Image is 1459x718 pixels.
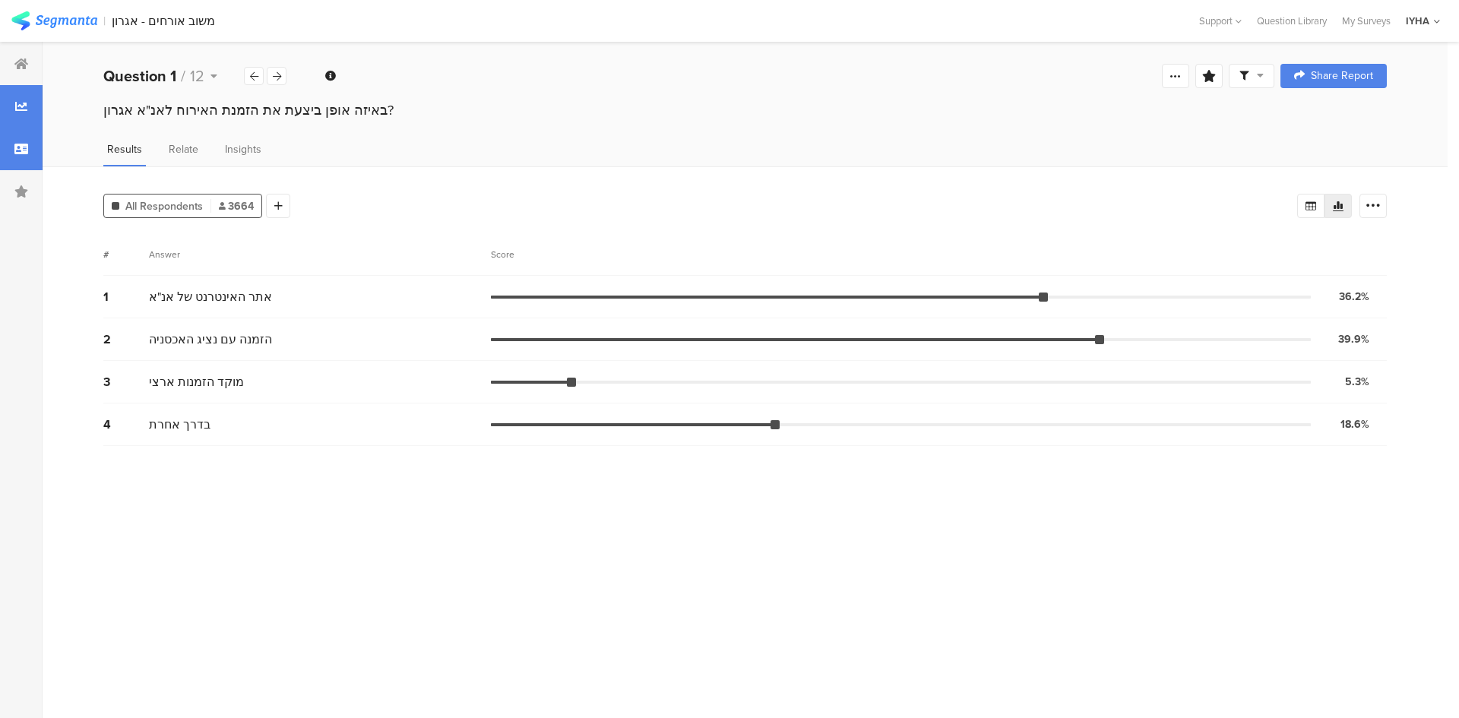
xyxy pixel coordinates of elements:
div: 36.2% [1339,289,1369,305]
div: 4 [103,416,149,433]
span: All Respondents [125,198,203,214]
div: | [103,12,106,30]
span: הזמנה עם נציג האכסניה [149,331,272,348]
div: Answer [149,248,180,261]
div: 3 [103,373,149,391]
span: Insights [225,141,261,157]
div: 1 [103,288,149,305]
span: מוקד הזמנות ארצי [149,373,244,391]
img: segmanta logo [11,11,97,30]
div: 39.9% [1338,331,1369,347]
span: אתר האינטרנט של אנ"א [149,288,272,305]
a: My Surveys [1334,14,1398,28]
span: 3664 [219,198,254,214]
div: Score [491,248,523,261]
b: Question 1 [103,65,176,87]
div: באיזה אופן ביצעת את הזמנת האירוח לאנ"א אגרון? [103,100,1387,120]
div: Support [1199,9,1242,33]
div: 2 [103,331,149,348]
div: משוב אורחים - אגרון [112,14,215,28]
div: # [103,248,149,261]
span: 12 [190,65,204,87]
a: Question Library [1249,14,1334,28]
div: 5.3% [1345,374,1369,390]
div: IYHA [1406,14,1429,28]
span: Share Report [1311,71,1373,81]
span: / [181,65,185,87]
span: Results [107,141,142,157]
span: בדרך אחרת [149,416,210,433]
span: Relate [169,141,198,157]
div: 18.6% [1340,416,1369,432]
